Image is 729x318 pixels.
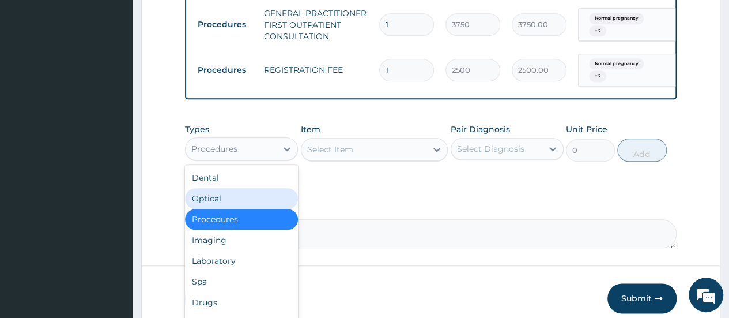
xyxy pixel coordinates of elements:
img: d_794563401_company_1708531726252_794563401 [21,58,47,87]
label: Types [185,125,209,134]
textarea: Type your message and hit 'Enter' [6,203,220,243]
label: Item [301,124,320,135]
div: Select Diagnosis [457,143,524,155]
div: Laboratory [185,250,298,271]
span: + 3 [589,70,606,82]
div: Imaging [185,230,298,250]
div: Spa [185,271,298,292]
td: GENERAL PRACTITIONER FIRST OUTPATIENT CONSULTATION [258,2,373,48]
div: Minimize live chat window [189,6,217,33]
button: Submit [607,283,677,313]
label: Comment [185,203,677,213]
span: + 3 [589,25,606,37]
div: Chat with us now [60,65,194,80]
td: Procedures [192,14,258,35]
label: Unit Price [566,124,607,135]
button: Add [617,139,666,162]
div: Optical [185,188,298,209]
label: Pair Diagnosis [451,124,510,135]
div: Dental [185,167,298,188]
span: Normal pregnancy [589,13,644,24]
span: Normal pregnancy [589,58,644,70]
td: REGISTRATION FEE [258,58,373,81]
div: Select Item [307,144,353,155]
div: Drugs [185,292,298,313]
td: Procedures [192,59,258,81]
span: We're online! [67,89,159,205]
div: Procedures [191,143,237,155]
div: Procedures [185,209,298,230]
